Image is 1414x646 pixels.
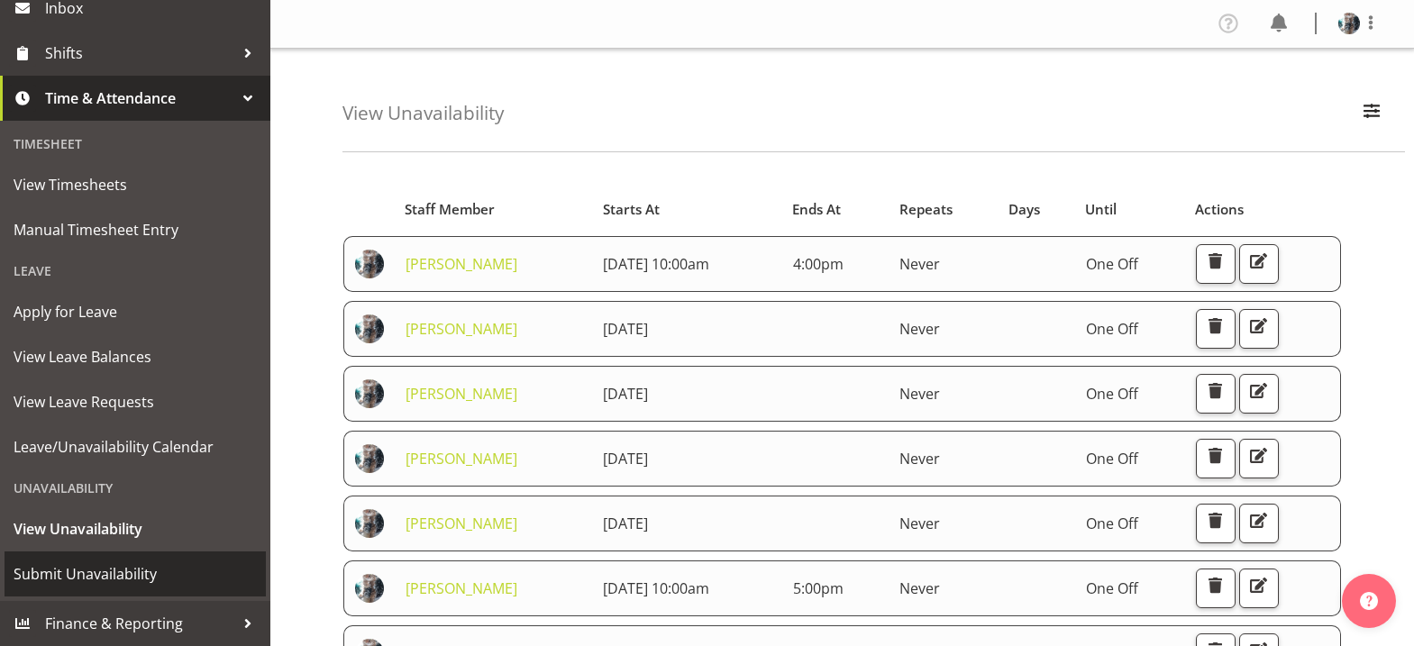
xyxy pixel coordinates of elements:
[14,433,257,460] span: Leave/Unavailability Calendar
[1086,319,1138,339] span: One Off
[406,319,517,339] a: [PERSON_NAME]
[1353,94,1391,133] button: Filter Employees
[5,162,266,207] a: View Timesheets
[899,254,940,274] span: Never
[45,40,234,67] span: Shifts
[1196,504,1236,543] button: Delete Unavailability
[5,551,266,596] a: Submit Unavailability
[5,289,266,334] a: Apply for Leave
[5,125,266,162] div: Timesheet
[1195,199,1244,220] span: Actions
[793,578,844,598] span: 5:00pm
[603,449,648,469] span: [DATE]
[1239,569,1279,608] button: Edit Unavailability
[1086,449,1138,469] span: One Off
[1008,199,1040,220] span: Days
[406,254,517,274] a: [PERSON_NAME]
[5,252,266,289] div: Leave
[899,199,953,220] span: Repeats
[1086,578,1138,598] span: One Off
[1086,384,1138,404] span: One Off
[5,506,266,551] a: View Unavailability
[406,578,517,598] a: [PERSON_NAME]
[14,171,257,198] span: View Timesheets
[1239,244,1279,284] button: Edit Unavailability
[5,469,266,506] div: Unavailability
[603,514,648,533] span: [DATE]
[1086,514,1138,533] span: One Off
[1239,439,1279,478] button: Edit Unavailability
[603,319,648,339] span: [DATE]
[45,85,234,112] span: Time & Attendance
[1239,374,1279,414] button: Edit Unavailability
[899,578,940,598] span: Never
[1196,244,1236,284] button: Delete Unavailability
[1196,309,1236,349] button: Delete Unavailability
[1360,592,1378,610] img: help-xxl-2.png
[1085,199,1117,220] span: Until
[5,379,266,424] a: View Leave Requests
[603,254,709,274] span: [DATE] 10:00am
[355,379,384,408] img: karen-rimmer509cc44dc399f68592e3a0628bc04820.png
[14,216,257,243] span: Manual Timesheet Entry
[1196,439,1236,478] button: Delete Unavailability
[355,444,384,473] img: karen-rimmer509cc44dc399f68592e3a0628bc04820.png
[355,574,384,603] img: karen-rimmer509cc44dc399f68592e3a0628bc04820.png
[45,610,234,637] span: Finance & Reporting
[14,560,257,587] span: Submit Unavailability
[1196,569,1236,608] button: Delete Unavailability
[14,298,257,325] span: Apply for Leave
[899,514,940,533] span: Never
[899,319,940,339] span: Never
[1239,504,1279,543] button: Edit Unavailability
[14,343,257,370] span: View Leave Balances
[1196,374,1236,414] button: Delete Unavailability
[14,388,257,415] span: View Leave Requests
[14,515,257,542] span: View Unavailability
[792,199,841,220] span: Ends At
[603,199,660,220] span: Starts At
[899,449,940,469] span: Never
[405,199,495,220] span: Staff Member
[406,384,517,404] a: [PERSON_NAME]
[406,449,517,469] a: [PERSON_NAME]
[1338,13,1360,34] img: karen-rimmer509cc44dc399f68592e3a0628bc04820.png
[342,103,504,123] h4: View Unavailability
[1086,254,1138,274] span: One Off
[793,254,844,274] span: 4:00pm
[603,384,648,404] span: [DATE]
[355,509,384,538] img: karen-rimmer509cc44dc399f68592e3a0628bc04820.png
[5,424,266,469] a: Leave/Unavailability Calendar
[355,314,384,343] img: karen-rimmer509cc44dc399f68592e3a0628bc04820.png
[5,207,266,252] a: Manual Timesheet Entry
[1239,309,1279,349] button: Edit Unavailability
[355,250,384,278] img: karen-rimmer509cc44dc399f68592e3a0628bc04820.png
[899,384,940,404] span: Never
[603,578,709,598] span: [DATE] 10:00am
[5,334,266,379] a: View Leave Balances
[406,514,517,533] a: [PERSON_NAME]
